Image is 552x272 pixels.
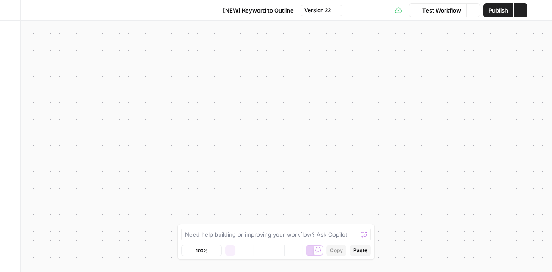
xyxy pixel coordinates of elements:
[195,247,207,254] span: 100%
[489,6,508,15] span: Publish
[330,247,343,254] span: Copy
[326,245,346,256] button: Copy
[422,6,461,15] span: Test Workflow
[301,5,342,16] button: Version 22
[350,245,371,256] button: Paste
[223,6,294,15] span: [NEW] Keyword to Outline
[353,247,367,254] span: Paste
[304,6,331,14] span: Version 22
[210,3,299,17] button: [NEW] Keyword to Outline
[409,3,466,17] button: Test Workflow
[483,3,513,17] button: Publish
